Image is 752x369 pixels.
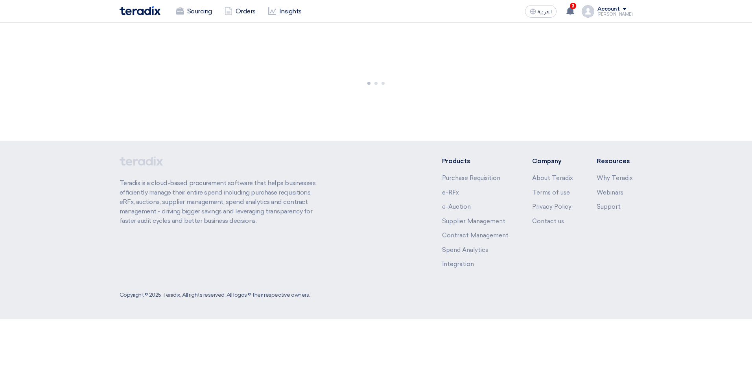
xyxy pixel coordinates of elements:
li: Resources [597,156,633,166]
a: Supplier Management [442,218,505,225]
a: Webinars [597,189,623,196]
a: e-Auction [442,203,471,210]
a: Integration [442,261,474,268]
img: Teradix logo [120,6,160,15]
img: profile_test.png [582,5,594,18]
a: e-RFx [442,189,459,196]
a: Orders [218,3,262,20]
a: About Teradix [532,174,573,182]
div: Copyright © 2025 Teradix, All rights reserved. All logos © their respective owners. [120,291,310,299]
p: Teradix is a cloud-based procurement software that helps businesses efficiently manage their enti... [120,178,325,226]
a: Why Teradix [597,174,633,182]
div: Account [597,6,620,13]
a: Contact us [532,218,564,225]
div: [PERSON_NAME] [597,12,633,17]
li: Company [532,156,573,166]
a: Support [597,203,621,210]
span: العربية [538,9,552,15]
a: Terms of use [532,189,570,196]
a: Privacy Policy [532,203,571,210]
button: العربية [525,5,557,18]
a: Spend Analytics [442,246,488,253]
a: Purchase Requisition [442,174,500,182]
li: Products [442,156,509,166]
a: Sourcing [170,3,218,20]
span: 3 [570,3,576,9]
a: Insights [262,3,308,20]
a: Contract Management [442,232,509,239]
